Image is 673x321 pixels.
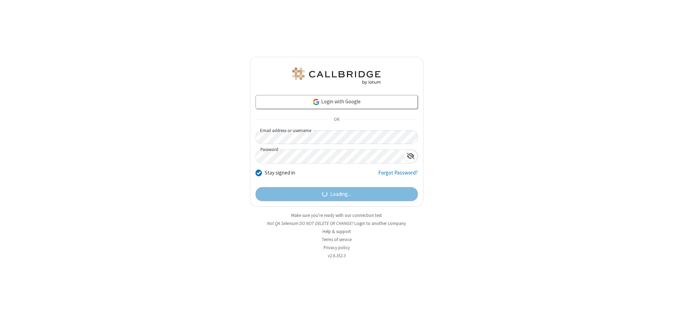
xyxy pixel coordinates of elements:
a: Make sure you're ready with our connection test [291,212,382,218]
img: google-icon.png [312,98,320,106]
a: Login with Google [256,95,418,109]
button: Login to another company [354,220,406,227]
button: Loading... [256,187,418,201]
input: Email address or username [256,130,418,144]
label: Stay signed in [265,169,295,177]
iframe: Chat [655,303,668,316]
li: v2.6.352.3 [250,252,423,259]
img: QA Selenium DO NOT DELETE OR CHANGE [291,68,382,84]
div: Show password [404,150,417,163]
input: Password [256,150,404,163]
span: OR [331,115,342,125]
span: Loading... [330,190,351,198]
a: Terms of service [322,237,352,243]
li: Not QA Selenium DO NOT DELETE OR CHANGE? [250,220,423,227]
a: Privacy policy [324,245,350,251]
a: Forgot Password? [378,169,418,182]
a: Help & support [322,228,351,234]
